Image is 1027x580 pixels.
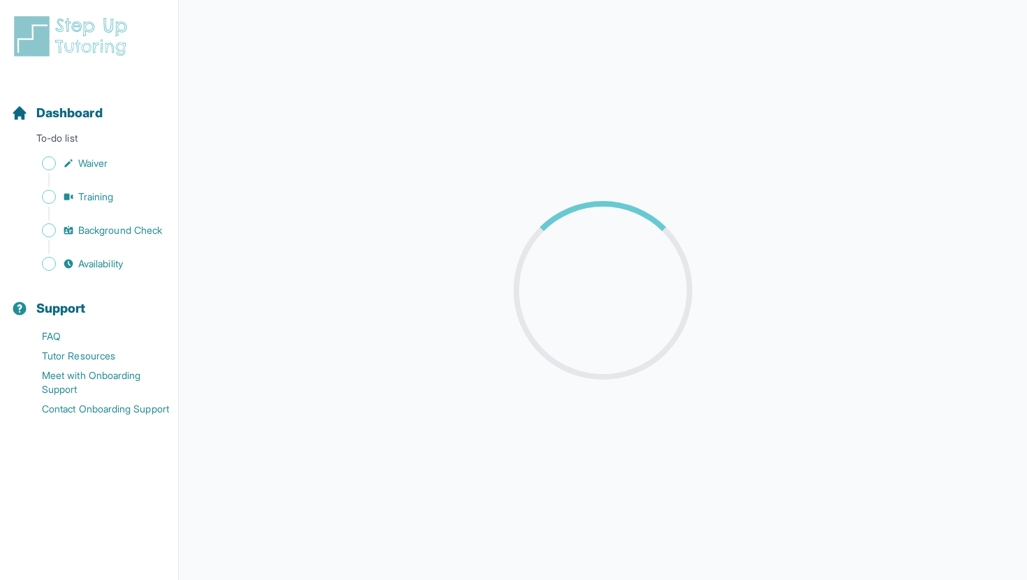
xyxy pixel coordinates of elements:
[36,103,103,123] span: Dashboard
[78,257,123,271] span: Availability
[11,254,178,274] a: Availability
[78,190,114,204] span: Training
[11,327,178,346] a: FAQ
[6,131,173,151] p: To-do list
[78,223,162,237] span: Background Check
[11,154,178,173] a: Waiver
[6,81,173,128] button: Dashboard
[11,103,103,123] a: Dashboard
[11,187,178,207] a: Training
[11,221,178,240] a: Background Check
[11,346,178,366] a: Tutor Resources
[78,156,108,170] span: Waiver
[6,276,173,324] button: Support
[11,14,136,59] img: logo
[11,399,178,419] a: Contact Onboarding Support
[36,299,86,318] span: Support
[11,366,178,399] a: Meet with Onboarding Support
